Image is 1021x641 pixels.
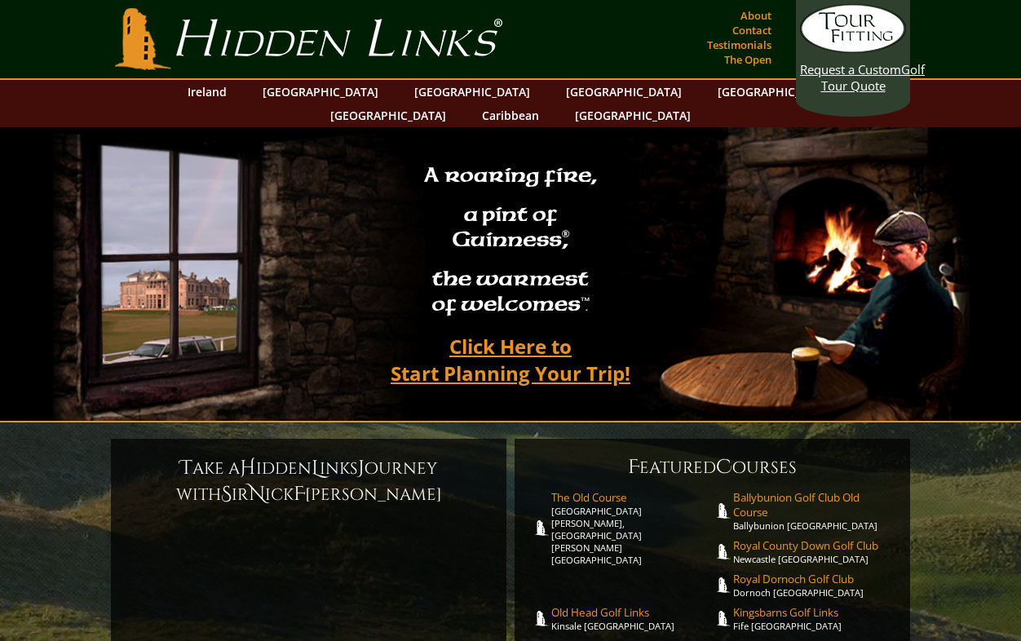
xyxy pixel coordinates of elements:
[733,572,895,599] a: Royal Dornoch Golf ClubDornoch [GEOGRAPHIC_DATA]
[551,490,713,505] span: The Old Course
[551,605,713,620] span: Old Head Golf Links
[551,490,713,566] a: The Old Course[GEOGRAPHIC_DATA][PERSON_NAME], [GEOGRAPHIC_DATA][PERSON_NAME] [GEOGRAPHIC_DATA]
[312,455,320,481] span: L
[558,80,690,104] a: [GEOGRAPHIC_DATA]
[531,454,894,480] h6: eatured ourses
[703,33,776,56] a: Testimonials
[720,48,776,71] a: The Open
[413,156,608,327] h2: A roaring fire, a pint of Guinness , the warmest of welcomes™.
[716,454,732,480] span: C
[358,455,365,481] span: J
[733,490,895,532] a: Ballybunion Golf Club Old CourseBallybunion [GEOGRAPHIC_DATA]
[628,454,639,480] span: F
[254,80,387,104] a: [GEOGRAPHIC_DATA]
[733,538,895,565] a: Royal County Down Golf ClubNewcastle [GEOGRAPHIC_DATA]
[179,80,235,104] a: Ireland
[551,605,713,632] a: Old Head Golf LinksKinsale [GEOGRAPHIC_DATA]
[733,572,895,586] span: Royal Dornoch Golf Club
[127,455,490,507] h6: ake a idden inks ourney with ir ick [PERSON_NAME]
[406,80,538,104] a: [GEOGRAPHIC_DATA]
[180,455,192,481] span: T
[733,538,895,553] span: Royal County Down Golf Club
[736,4,776,27] a: About
[800,4,906,94] a: Request a CustomGolf Tour Quote
[249,481,265,507] span: N
[322,104,454,127] a: [GEOGRAPHIC_DATA]
[733,605,895,620] span: Kingsbarns Golf Links
[374,327,647,392] a: Click Here toStart Planning Your Trip!
[733,605,895,632] a: Kingsbarns Golf LinksFife [GEOGRAPHIC_DATA]
[240,455,256,481] span: H
[221,481,232,507] span: S
[800,61,901,77] span: Request a Custom
[733,490,895,519] span: Ballybunion Golf Club Old Course
[294,481,305,507] span: F
[728,19,776,42] a: Contact
[474,104,547,127] a: Caribbean
[709,80,842,104] a: [GEOGRAPHIC_DATA]
[567,104,699,127] a: [GEOGRAPHIC_DATA]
